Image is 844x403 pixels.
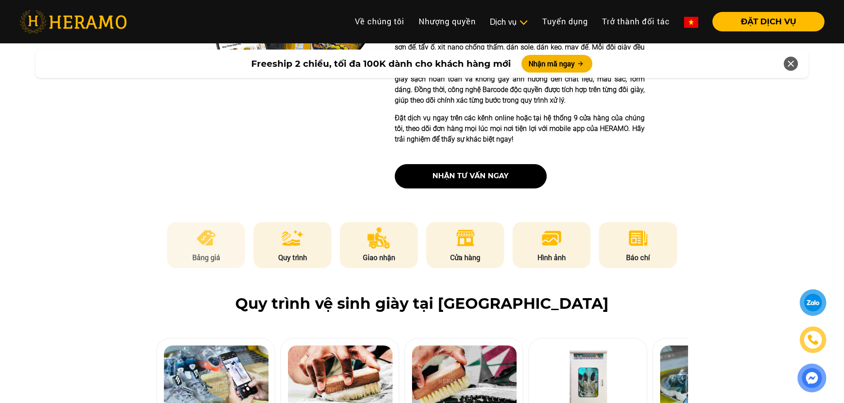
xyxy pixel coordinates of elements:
[455,227,476,249] img: store.png
[253,252,331,263] p: Quy trình
[535,12,595,31] a: Tuyển dụng
[490,16,528,28] div: Dịch vụ
[395,113,645,145] p: Đặt dịch vụ ngay trên các kênh online hoặc tại hệ thống 9 cửa hàng của chúng tôi, theo dõi đơn hà...
[599,252,677,263] p: Báo chí
[340,252,418,263] p: Giao nhận
[395,164,547,188] button: nhận tư vấn ngay
[282,227,303,249] img: process.png
[426,252,504,263] p: Cửa hàng
[367,227,390,249] img: delivery.png
[712,12,825,31] button: ĐẶT DỊCH VỤ
[167,252,245,263] p: Bảng giá
[19,295,825,313] h2: Quy trình vệ sinh giày tại [GEOGRAPHIC_DATA]
[808,334,818,345] img: phone-icon
[412,12,483,31] a: Nhượng quyền
[251,57,511,70] span: Freeship 2 chiều, tối đa 100K dành cho khách hàng mới
[541,227,562,249] img: image.png
[348,12,412,31] a: Về chúng tôi
[513,252,591,263] p: Hình ảnh
[521,55,592,73] button: Nhận mã ngay
[595,12,677,31] a: Trở thành đối tác
[19,10,127,33] img: heramo-logo.png
[705,18,825,26] a: ĐẶT DỊCH VỤ
[519,18,528,27] img: subToggleIcon
[627,227,649,249] img: news.png
[195,227,217,249] img: pricing.png
[684,17,698,28] img: vn-flag.png
[800,326,826,353] a: phone-icon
